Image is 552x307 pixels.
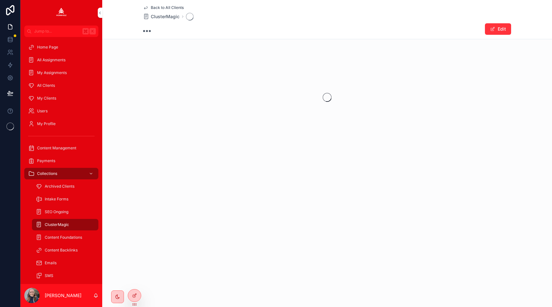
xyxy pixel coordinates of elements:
[37,171,57,176] span: Collections
[56,8,66,18] img: App logo
[24,118,98,130] a: My Profile
[37,158,55,163] span: Payments
[24,41,98,53] a: Home Page
[45,197,68,202] span: Intake Forms
[32,181,98,192] a: Archived Clients
[24,67,98,79] a: My Assignments
[34,29,80,34] span: Jump to...
[32,257,98,269] a: Emails
[485,23,511,35] button: Edit
[32,244,98,256] a: Content Backlinks
[143,13,180,20] a: ClusterMagic
[37,146,76,151] span: Content Management
[37,109,48,114] span: Users
[143,5,184,10] a: Back to All Clients
[24,142,98,154] a: Content Management
[37,121,56,126] span: My Profile
[24,93,98,104] a: My Clients
[32,193,98,205] a: Intake Forms
[20,37,102,284] div: scrollable content
[37,70,67,75] span: My Assignments
[151,13,180,20] span: ClusterMagic
[45,248,78,253] span: Content Backlinks
[24,168,98,179] a: Collections
[45,292,81,299] p: [PERSON_NAME]
[37,96,56,101] span: My Clients
[32,232,98,243] a: Content Foundations
[45,209,68,214] span: SEO Ongoing
[24,155,98,167] a: Payments
[24,26,98,37] button: Jump to...K
[24,80,98,91] a: All Clients
[37,57,65,63] span: All Assignments
[37,45,58,50] span: Home Page
[24,105,98,117] a: Users
[45,222,69,227] span: ClusterMagic
[37,83,55,88] span: All Clients
[32,219,98,230] a: ClusterMagic
[45,184,74,189] span: Archived Clients
[32,270,98,281] a: SMS
[45,260,57,266] span: Emails
[151,5,184,10] span: Back to All Clients
[32,206,98,218] a: SEO Ongoing
[24,54,98,66] a: All Assignments
[90,29,95,34] span: K
[45,235,82,240] span: Content Foundations
[45,273,53,278] span: SMS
